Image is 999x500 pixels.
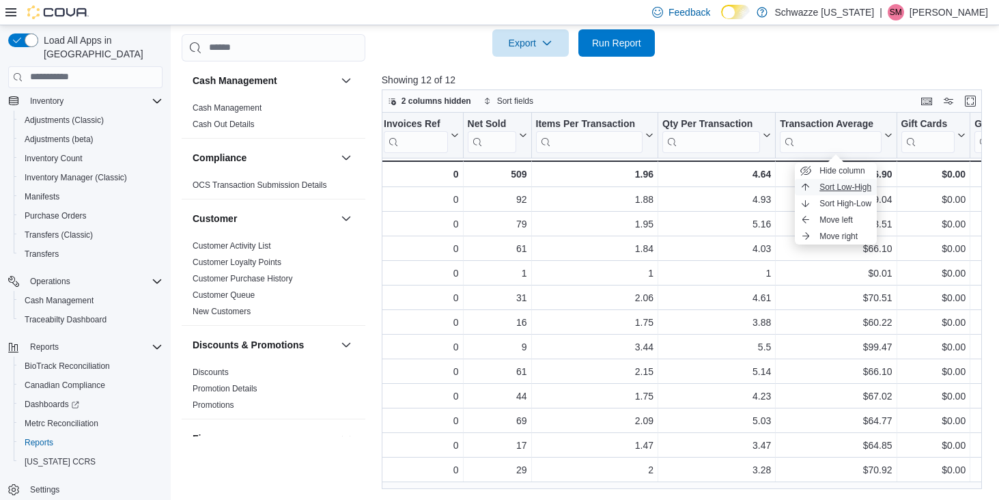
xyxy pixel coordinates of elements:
button: Items Per Transaction [535,117,653,152]
span: Reports [30,342,59,352]
div: 0 [384,240,458,257]
div: 44 [467,388,526,404]
span: Inventory [30,96,64,107]
div: $0.00 [901,191,966,208]
div: 9 [467,339,526,355]
div: 79 [467,216,526,232]
div: 0 [384,363,458,380]
div: $0.00 [901,290,966,306]
div: 4.03 [662,240,771,257]
div: 2.15 [535,363,653,380]
button: Transfers (Classic) [14,225,168,245]
span: 2 columns hidden [402,96,471,107]
div: 5.03 [662,413,771,429]
span: Sort fields [497,96,533,107]
button: Run Report [578,29,655,57]
div: 1.95 [535,216,653,232]
button: Manifests [14,187,168,206]
div: $0.00 [901,216,966,232]
div: $66.90 [780,166,892,182]
button: Sort fields [478,93,539,109]
span: Inventory Manager (Classic) [19,169,163,186]
div: $0.00 [901,413,966,429]
div: 3.28 [662,462,771,478]
div: Transaction Average [780,117,881,152]
div: $0.01 [780,265,892,281]
button: Customer [338,210,354,227]
div: 509 [467,166,526,182]
span: Move right [819,231,858,242]
div: 3.44 [535,339,653,355]
div: $69.04 [780,191,892,208]
span: Manifests [25,191,59,202]
button: Hide column [795,163,877,179]
button: Cash Management [193,74,335,87]
div: 0 [384,388,458,404]
div: 1.96 [535,166,653,182]
span: Canadian Compliance [25,380,105,391]
button: Customer [193,212,335,225]
button: Adjustments (beta) [14,130,168,149]
span: Dark Mode [721,19,722,20]
div: Customer [182,238,365,325]
span: Run Report [592,36,641,50]
div: 5.14 [662,363,771,380]
button: Operations [25,273,76,290]
div: 5.5 [662,339,771,355]
div: $99.47 [780,339,892,355]
a: [US_STATE] CCRS [19,454,101,470]
button: Compliance [338,150,354,166]
div: Transaction Average [780,117,881,130]
span: Settings [25,481,163,498]
div: Items Per Transaction [535,117,643,152]
button: Adjustments (Classic) [14,111,168,130]
a: Discounts [193,367,229,377]
span: Metrc Reconciliation [19,415,163,432]
p: | [880,4,882,20]
a: Canadian Compliance [19,377,111,393]
div: 1.84 [535,240,653,257]
span: Traceabilty Dashboard [19,311,163,328]
div: 17 [467,437,526,454]
a: Promotions [193,400,234,410]
a: Customer Purchase History [193,274,293,283]
span: Inventory Count [25,153,83,164]
div: 0 [384,437,458,454]
div: Gift Card Sales [901,117,955,152]
a: Cash Out Details [193,120,255,129]
button: Net Sold [467,117,526,152]
a: Inventory Count [19,150,88,167]
h3: Compliance [193,151,247,165]
button: 2 columns hidden [382,93,477,109]
button: Canadian Compliance [14,376,168,395]
button: Metrc Reconciliation [14,414,168,433]
a: Settings [25,482,65,498]
button: Discounts & Promotions [193,338,335,352]
div: 69 [467,413,526,429]
div: $63.51 [780,216,892,232]
a: OCS Transaction Submission Details [193,180,327,190]
button: Traceabilty Dashboard [14,310,168,329]
a: Adjustments (Classic) [19,112,109,128]
span: SM [890,4,902,20]
span: Load All Apps in [GEOGRAPHIC_DATA] [38,33,163,61]
div: 2.06 [535,290,653,306]
span: Adjustments (beta) [25,134,94,145]
p: Schwazze [US_STATE] [774,4,874,20]
div: Net Sold [467,117,516,130]
div: 2 [535,462,653,478]
span: Settings [30,484,59,495]
div: Invoices Ref [384,117,447,130]
div: $60.22 [780,314,892,331]
div: Cash Management [182,100,365,138]
span: Cash Management [19,292,163,309]
div: 4.61 [662,290,771,306]
a: Promotion Details [193,384,257,393]
button: Finance [193,432,335,445]
div: 4.23 [662,388,771,404]
div: 0 [384,265,458,281]
div: 1.88 [535,191,653,208]
span: Operations [30,276,70,287]
div: 3.47 [662,437,771,454]
div: 92 [467,191,526,208]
